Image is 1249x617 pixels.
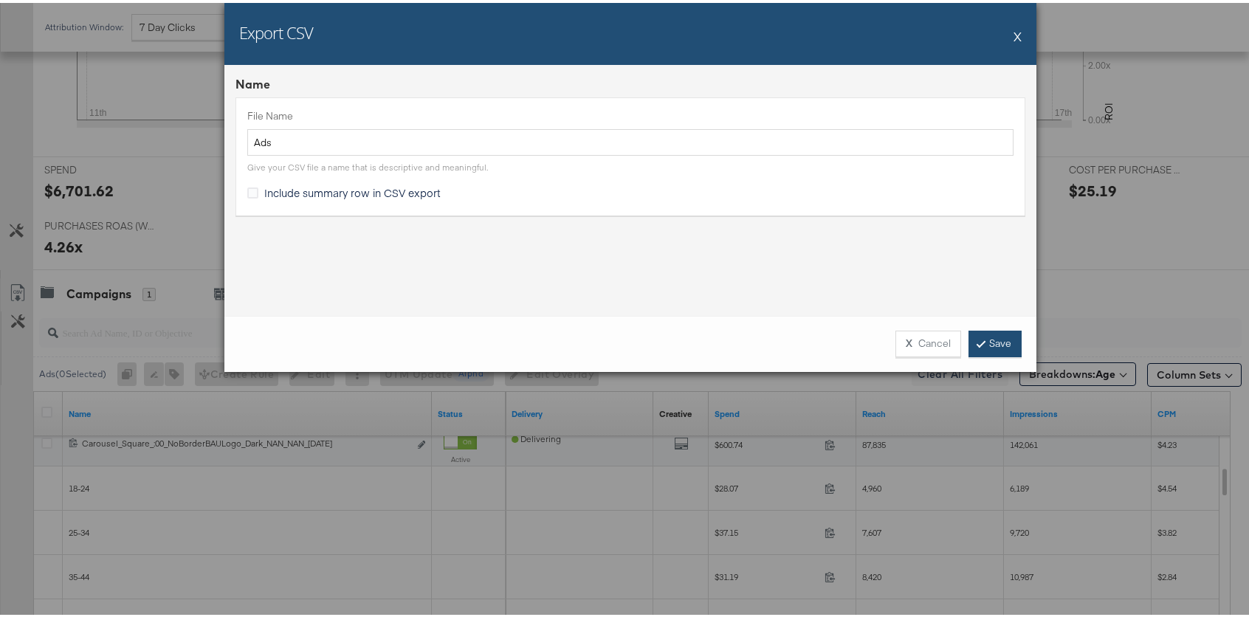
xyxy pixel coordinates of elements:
div: Name [235,73,1025,90]
button: X [1014,18,1022,48]
div: Give your CSV file a name that is descriptive and meaningful. [247,159,488,170]
h2: Export CSV [239,18,313,41]
strong: X [906,334,912,348]
button: XCancel [895,328,961,354]
span: Include summary row in CSV export [264,182,441,197]
label: File Name [247,106,1014,120]
a: Save [968,328,1022,354]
